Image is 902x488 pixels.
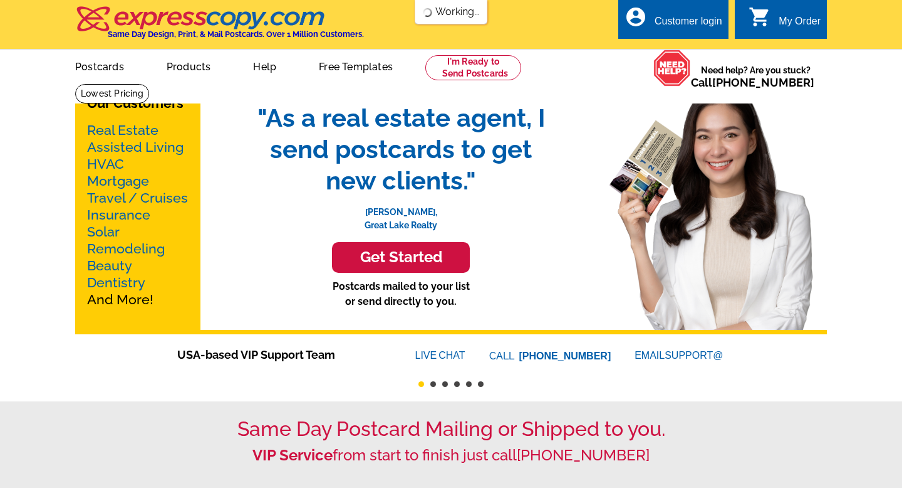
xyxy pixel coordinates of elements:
[87,173,149,189] a: Mortgage
[244,242,557,273] a: Get Started
[665,348,725,363] font: SUPPORT@
[177,346,378,363] span: USA-based VIP Support Team
[442,381,448,387] button: 3 of 6
[87,275,145,290] a: Dentistry
[430,381,436,387] button: 2 of 6
[749,6,771,28] i: shopping_cart
[87,241,165,257] a: Remodeling
[87,156,124,172] a: HVAC
[87,258,132,273] a: Beauty
[655,16,722,33] div: Customer login
[691,76,814,89] span: Call
[635,350,725,361] a: EMAILSUPPORT@
[691,64,821,89] span: Need help? Are you stuck?
[252,446,333,464] strong: VIP Service
[415,348,439,363] font: LIVE
[348,248,454,267] h3: Get Started
[147,51,231,80] a: Products
[466,381,472,387] button: 5 of 6
[75,15,364,39] a: Same Day Design, Print, & Mail Postcards. Over 1 Million Customers.
[233,51,296,80] a: Help
[299,51,413,80] a: Free Templates
[87,207,150,223] a: Insurance
[749,14,821,29] a: shopping_cart My Order
[244,196,557,232] p: [PERSON_NAME], Great Lake Realty
[423,8,433,18] img: loading...
[244,279,557,309] p: Postcards mailed to your list or send directly to you.
[415,350,465,361] a: LIVECHAT
[712,76,814,89] a: [PHONE_NUMBER]
[108,29,364,39] h4: Same Day Design, Print, & Mail Postcards. Over 1 Million Customers.
[75,417,827,441] h1: Same Day Postcard Mailing or Shipped to you.
[87,122,189,308] p: And More!
[75,447,827,465] h2: from start to finish just call
[478,381,484,387] button: 6 of 6
[55,51,144,80] a: Postcards
[244,102,557,196] span: "As a real estate agent, I send postcards to get new clients."
[87,122,158,138] a: Real Estate
[87,224,120,240] a: Solar
[625,6,647,28] i: account_circle
[625,14,722,29] a: account_circle Customer login
[779,16,821,33] div: My Order
[418,381,424,387] button: 1 of 6
[87,190,188,206] a: Travel / Cruises
[517,446,650,464] a: [PHONE_NUMBER]
[489,349,516,364] font: CALL
[653,50,691,87] img: help
[454,381,460,387] button: 4 of 6
[519,351,611,361] a: [PHONE_NUMBER]
[87,139,184,155] a: Assisted Living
